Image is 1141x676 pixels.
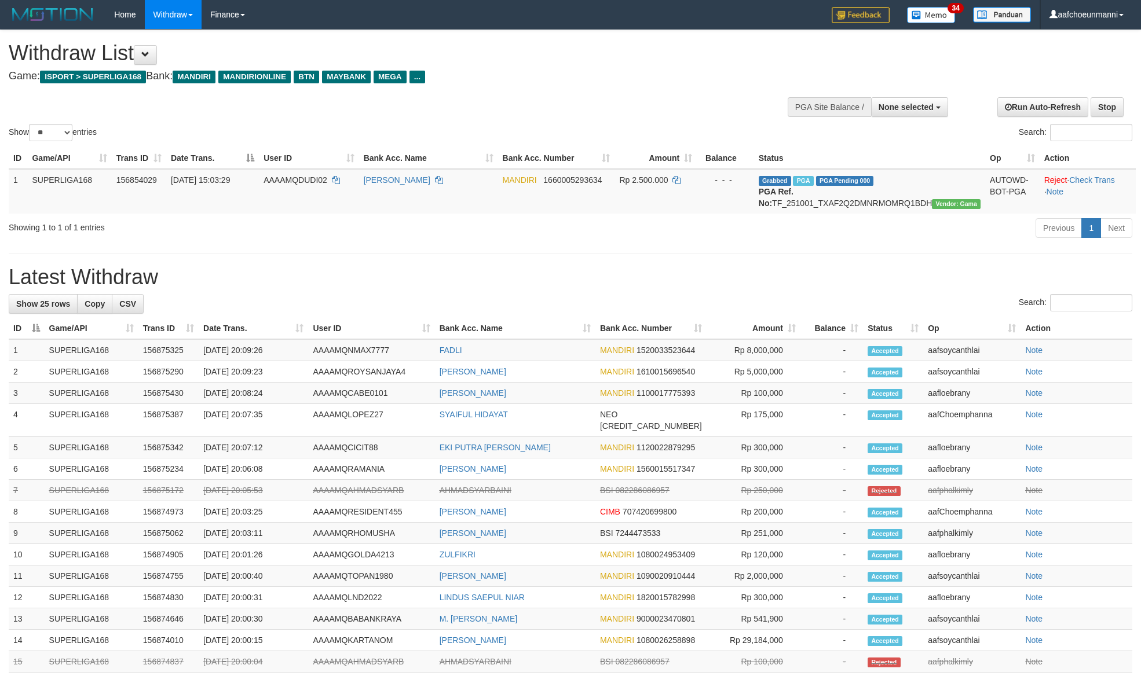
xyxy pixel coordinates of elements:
a: Run Auto-Refresh [997,97,1088,117]
td: Rp 200,000 [707,501,800,523]
a: ZULFIKRI [440,550,476,559]
th: Op: activate to sort column ascending [985,148,1040,169]
td: Rp 5,000,000 [707,361,800,383]
input: Search: [1050,294,1132,311]
td: [DATE] 20:09:26 [199,339,308,361]
a: [PERSON_NAME] [440,635,506,645]
span: MANDIRI [600,464,634,473]
label: Search: [1019,294,1132,311]
td: - [800,361,863,383]
td: - [800,630,863,651]
a: Note [1025,388,1043,398]
span: MANDIRI [600,614,634,623]
span: Accepted [868,508,902,517]
td: - [800,587,863,608]
a: [PERSON_NAME] [440,388,506,398]
span: Copy 1090020910444 to clipboard [637,571,695,581]
th: Action [1040,148,1136,169]
td: - [800,404,863,437]
div: PGA Site Balance / [788,97,871,117]
a: Reject [1044,175,1067,185]
td: SUPERLIGA168 [45,630,138,651]
td: - [800,523,863,544]
td: 2 [9,361,45,383]
span: Copy 1100017775393 to clipboard [637,388,695,398]
span: Copy 5859459223534313 to clipboard [600,421,702,431]
span: MANDIRI [600,571,634,581]
a: SYAIFUL HIDAYAT [440,410,508,419]
span: MANDIRI [173,71,215,83]
td: SUPERLIGA168 [45,608,138,630]
td: AAAAMQAHMADSYARB [308,480,434,501]
span: Copy 082286086957 to clipboard [615,657,669,666]
span: Accepted [868,529,902,539]
a: 1 [1081,218,1101,238]
label: Search: [1019,124,1132,141]
td: [DATE] 20:00:40 [199,565,308,587]
td: [DATE] 20:03:11 [199,523,308,544]
a: Next [1100,218,1132,238]
td: AAAAMQBABANKRAYA [308,608,434,630]
th: Amount: activate to sort column ascending [615,148,697,169]
td: SUPERLIGA168 [45,544,138,565]
b: PGA Ref. No: [759,187,793,208]
th: Date Trans.: activate to sort column descending [166,148,259,169]
a: Check Trans [1069,175,1115,185]
td: [DATE] 20:01:26 [199,544,308,565]
label: Show entries [9,124,97,141]
span: MANDIRI [600,367,634,376]
img: panduan.png [973,7,1031,23]
th: Trans ID: activate to sort column ascending [138,318,199,339]
th: Status [754,148,985,169]
span: [DATE] 15:03:29 [171,175,230,185]
a: [PERSON_NAME] [440,507,506,516]
td: 156874755 [138,565,199,587]
td: - [800,501,863,523]
th: Bank Acc. Number: activate to sort column ascending [498,148,615,169]
td: aafsoycanthlai [923,630,1021,651]
td: [DATE] 20:00:04 [199,651,308,673]
td: 156874830 [138,587,199,608]
a: Note [1025,635,1043,645]
td: [DATE] 20:03:25 [199,501,308,523]
a: AHMADSYARBAINI [440,486,511,495]
td: [DATE] 20:05:53 [199,480,308,501]
span: ... [409,71,425,83]
span: Vendor URL: https://trx31.1velocity.biz [932,199,981,209]
td: AAAAMQCABE0101 [308,383,434,404]
a: Note [1025,367,1043,376]
td: AAAAMQKARTANOM [308,630,434,651]
td: - [800,608,863,630]
a: [PERSON_NAME] [364,175,430,185]
td: AAAAMQCICIT88 [308,437,434,458]
span: Accepted [868,615,902,624]
td: [DATE] 20:06:08 [199,458,308,480]
td: aafloebrany [923,437,1021,458]
td: 156874646 [138,608,199,630]
th: User ID: activate to sort column ascending [259,148,359,169]
td: [DATE] 20:07:12 [199,437,308,458]
td: AUTOWD-BOT-PGA [985,169,1040,214]
a: Note [1047,187,1064,196]
th: Bank Acc. Name: activate to sort column ascending [435,318,595,339]
td: Rp 8,000,000 [707,339,800,361]
span: MANDIRI [600,550,634,559]
td: 156875234 [138,458,199,480]
h1: Latest Withdraw [9,266,1132,289]
th: ID [9,148,27,169]
span: MAYBANK [322,71,371,83]
th: Game/API: activate to sort column ascending [27,148,111,169]
span: Rejected [868,486,900,496]
td: - [800,565,863,587]
td: 156874010 [138,630,199,651]
td: 1 [9,169,27,214]
span: Copy 1520033523644 to clipboard [637,346,695,355]
a: Note [1025,346,1043,355]
td: 156875325 [138,339,199,361]
td: AAAAMQRESIDENT455 [308,501,434,523]
td: AAAAMQNMAX7777 [308,339,434,361]
td: Rp 120,000 [707,544,800,565]
span: Accepted [868,346,902,356]
td: SUPERLIGA168 [45,437,138,458]
span: Copy 7244473533 to clipboard [615,528,660,538]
